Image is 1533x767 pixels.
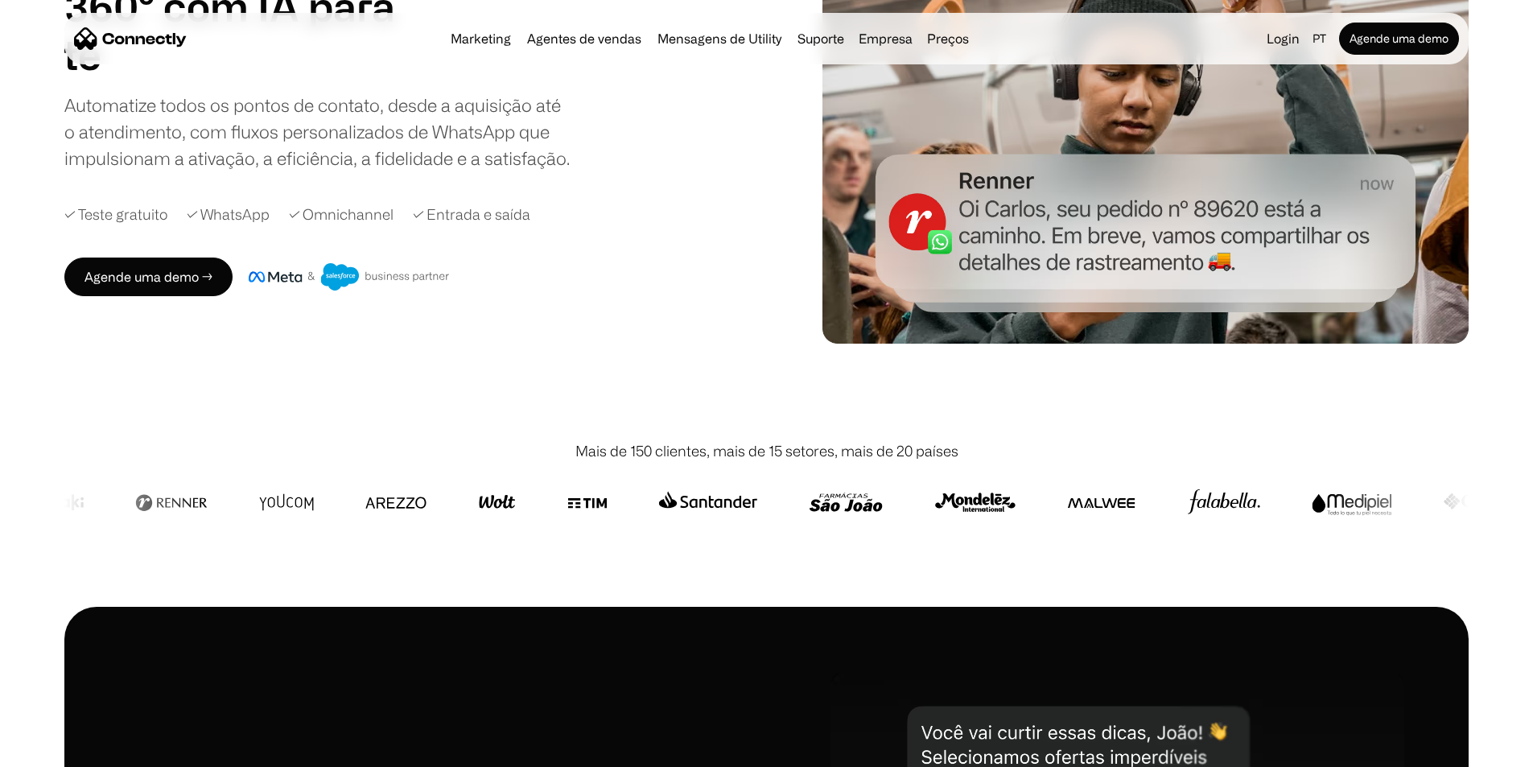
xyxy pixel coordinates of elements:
div: pt [1313,27,1326,50]
div: pt [1306,27,1336,50]
a: Marketing [444,32,517,45]
a: home [74,27,187,51]
img: Meta e crachá de parceiro de negócios do Salesforce. [249,263,450,291]
a: Agende uma demo [1339,23,1459,55]
ul: Language list [32,739,97,761]
a: Preços [921,32,975,45]
div: Mais de 150 clientes, mais de 15 setores, mais de 20 países [575,440,958,462]
div: ✓ Entrada e saída [413,204,530,225]
div: Empresa [859,27,913,50]
a: Agentes de vendas [521,32,648,45]
a: Suporte [791,32,851,45]
a: Login [1260,27,1306,50]
a: Mensagens de Utility [651,32,788,45]
div: ✓ Omnichannel [289,204,394,225]
aside: Language selected: Português (Brasil) [16,737,97,761]
div: ✓ Teste gratuito [64,204,167,225]
div: Automatize todos os pontos de contato, desde a aquisição até o atendimento, com fluxos personaliz... [64,92,571,171]
div: Empresa [854,27,917,50]
div: ✓ WhatsApp [187,204,270,225]
a: Agende uma demo → [64,258,233,296]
